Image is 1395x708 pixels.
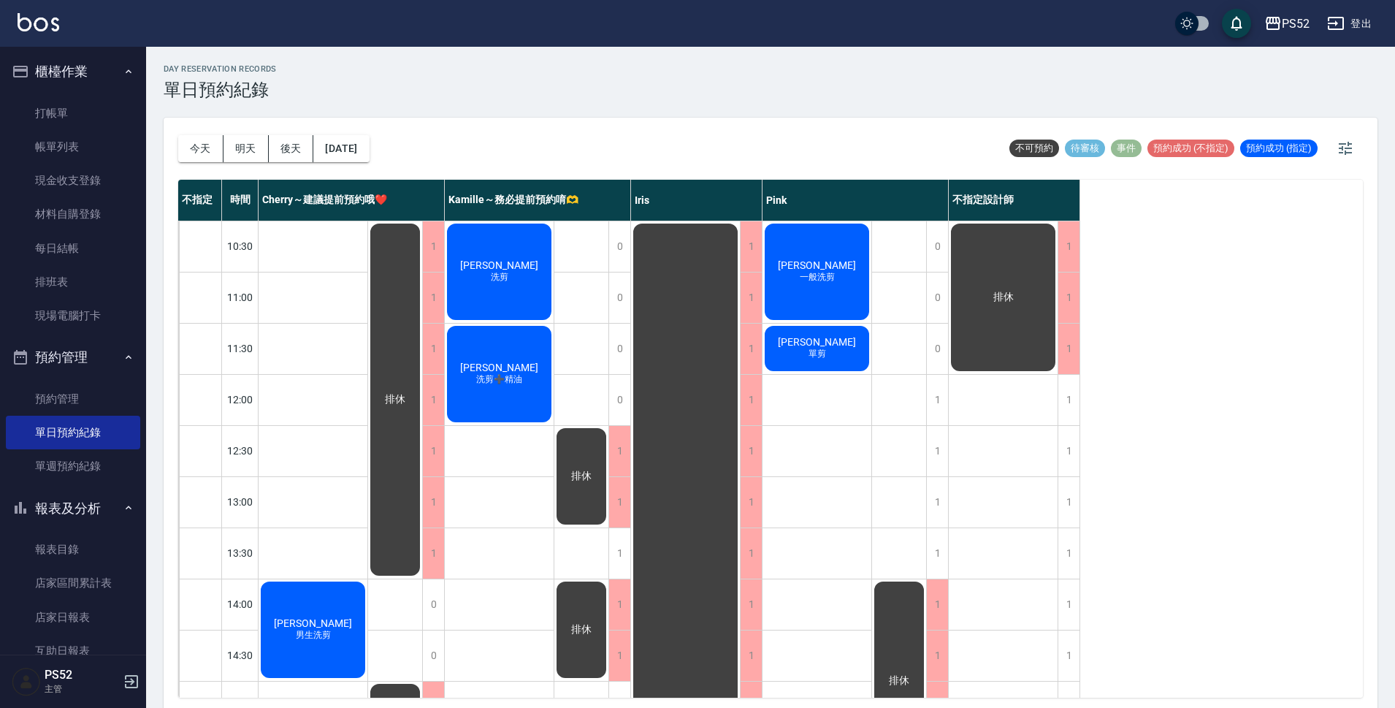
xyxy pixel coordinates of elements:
a: 單週預約紀錄 [6,449,140,483]
button: 登出 [1321,10,1377,37]
div: 0 [608,375,630,425]
button: PS52 [1258,9,1315,39]
a: 每日結帳 [6,232,140,265]
div: 1 [608,477,630,528]
span: 排休 [886,674,912,688]
span: 洗剪 [488,271,511,283]
button: 明天 [223,135,269,162]
div: 1 [422,273,444,323]
span: 預約成功 (指定) [1240,142,1318,155]
div: 1 [422,426,444,476]
div: 1 [608,579,630,630]
div: 10:30 [222,221,259,272]
div: 13:00 [222,476,259,528]
div: 1 [1058,324,1079,374]
div: 1 [926,579,948,630]
a: 帳單列表 [6,130,140,164]
div: 1 [740,579,762,630]
div: 1 [740,426,762,476]
span: 一般洗剪 [797,271,838,283]
span: 事件 [1111,142,1142,155]
div: Cherry～建議提前預約哦❤️ [259,180,445,221]
div: 1 [422,324,444,374]
div: 1 [926,631,948,681]
div: 0 [608,273,630,323]
span: 男生洗剪 [293,629,334,642]
div: 0 [926,324,948,374]
div: Kamille～務必提前預約唷🫶 [445,180,631,221]
h2: day Reservation records [164,64,277,74]
div: 1 [740,273,762,323]
span: 預約成功 (不指定) [1147,142,1234,155]
div: 14:00 [222,579,259,630]
div: 1 [1058,273,1079,323]
div: 1 [740,324,762,374]
button: 報表及分析 [6,490,140,528]
h3: 單日預約紀錄 [164,80,277,100]
div: 1 [422,375,444,425]
div: 1 [926,477,948,528]
div: 1 [1058,579,1079,630]
div: 時間 [222,180,259,221]
div: 1 [740,375,762,425]
button: 櫃檯作業 [6,53,140,91]
span: 單剪 [806,348,829,360]
div: 0 [422,631,444,681]
div: 1 [740,528,762,579]
span: 排休 [568,470,595,483]
div: 1 [422,528,444,579]
button: [DATE] [313,135,369,162]
div: 0 [608,221,630,272]
div: 11:30 [222,323,259,374]
img: Person [12,667,41,696]
span: 排休 [568,623,595,636]
a: 排班表 [6,265,140,299]
a: 店家區間累計表 [6,566,140,600]
div: 11:00 [222,272,259,323]
button: save [1222,9,1251,38]
div: Pink [763,180,949,221]
div: 13:30 [222,528,259,579]
span: [PERSON_NAME] [271,617,355,629]
img: Logo [18,13,59,31]
a: 店家日報表 [6,601,140,634]
div: 1 [1058,221,1079,272]
div: 1 [1058,477,1079,528]
span: [PERSON_NAME] [775,259,859,271]
a: 材料自購登錄 [6,197,140,231]
div: 1 [1058,375,1079,425]
p: 主管 [45,682,119,696]
div: 不指定設計師 [949,180,1080,221]
div: 0 [608,324,630,374]
div: 1 [1058,528,1079,579]
div: 1 [926,528,948,579]
span: 排休 [382,393,408,406]
div: 1 [608,631,630,681]
div: 1 [1058,631,1079,681]
div: Iris [631,180,763,221]
div: 0 [926,221,948,272]
div: 12:00 [222,374,259,425]
div: 1 [926,426,948,476]
a: 現場電腦打卡 [6,299,140,332]
span: 排休 [990,291,1017,304]
div: 0 [422,579,444,630]
div: 不指定 [178,180,222,221]
a: 單日預約紀錄 [6,416,140,449]
h5: PS52 [45,668,119,682]
span: [PERSON_NAME] [775,336,859,348]
span: 不可預約 [1009,142,1059,155]
div: 1 [1058,426,1079,476]
div: 1 [422,221,444,272]
a: 現金收支登錄 [6,164,140,197]
div: 12:30 [222,425,259,476]
div: 1 [740,477,762,528]
button: 預約管理 [6,338,140,376]
div: 0 [926,273,948,323]
div: 1 [740,221,762,272]
div: 1 [608,528,630,579]
button: 後天 [269,135,314,162]
button: 今天 [178,135,223,162]
a: 預約管理 [6,382,140,416]
span: 洗剪➕精油 [473,373,525,386]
